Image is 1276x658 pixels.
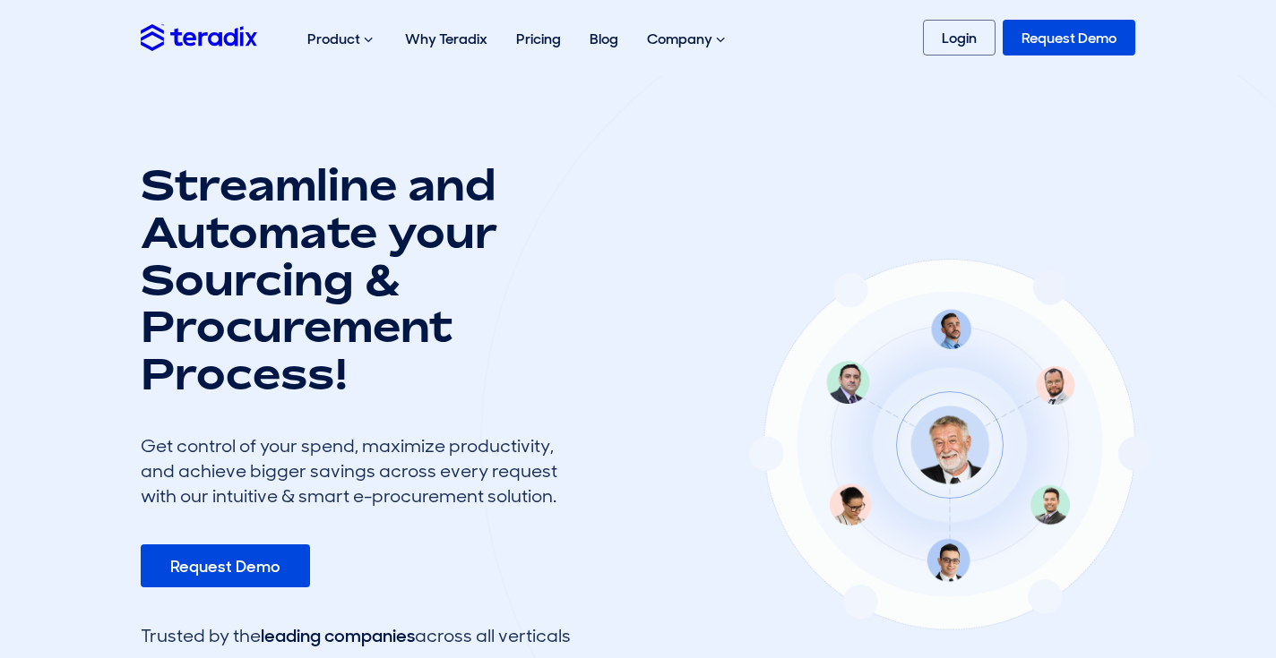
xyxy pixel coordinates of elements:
a: Blog [575,11,633,67]
a: Request Demo [141,544,310,587]
div: Company [633,11,743,68]
div: Product [293,11,391,68]
a: Request Demo [1003,20,1135,56]
img: Teradix logo [141,24,257,50]
div: Trusted by the across all verticals [141,623,571,648]
a: Login [923,20,996,56]
div: Get control of your spend, maximize productivity, and achieve bigger savings across every request... [141,433,571,508]
span: leading companies [261,624,415,647]
a: Pricing [502,11,575,67]
a: Why Teradix [391,11,502,67]
h1: Streamline and Automate your Sourcing & Procurement Process! [141,161,571,397]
